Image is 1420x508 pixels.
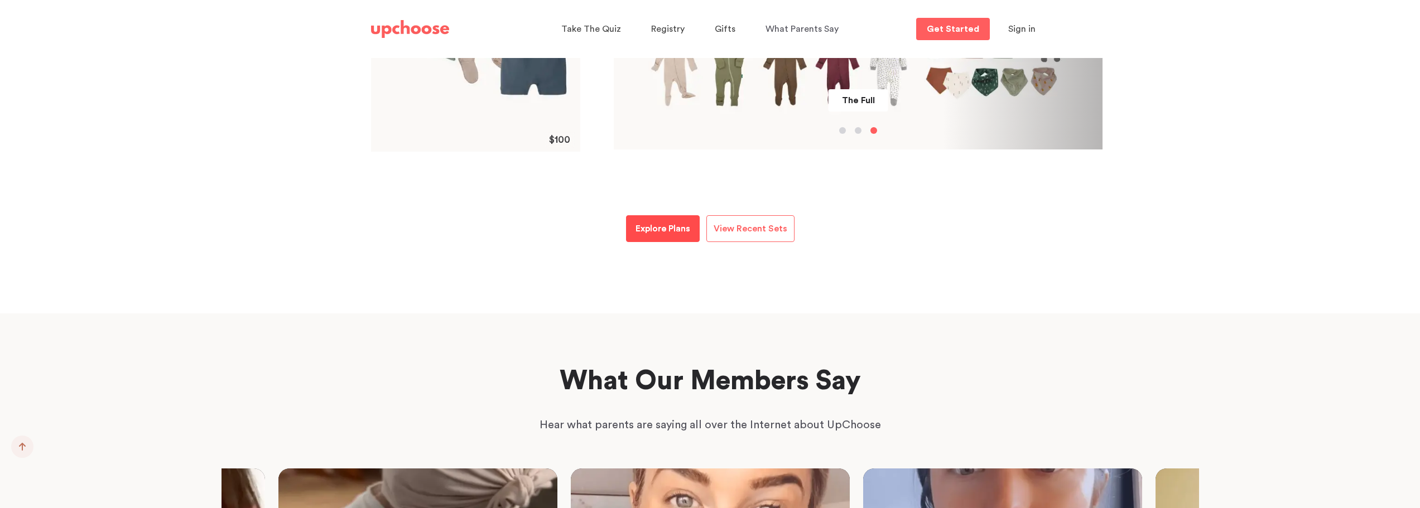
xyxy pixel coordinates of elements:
a: UpChoose [371,18,449,41]
a: Take The Quiz [561,18,624,40]
a: Gifts [715,18,739,40]
p: Get Started [927,25,979,33]
a: What Parents Say [766,18,842,40]
span: Registry [651,25,685,33]
p: Explore Plans [636,222,690,235]
span: Gifts [715,25,735,33]
span: Sign in [1008,25,1036,33]
span: View Recent Sets [714,224,787,233]
a: Registry [651,18,688,40]
p: $100 [549,134,570,144]
p: The Full [842,94,875,107]
img: UpChoose [371,20,449,38]
a: View Recent Sets [706,215,795,242]
button: Sign in [994,18,1050,40]
span: Take The Quiz [561,25,621,33]
a: Explore Plans [626,215,700,242]
h2: What Our Members Say [483,364,937,399]
p: Hear what parents are saying all over the Internet about UpChoose [498,416,922,434]
span: What Parents Say [766,25,839,33]
a: Get Started [916,18,990,40]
